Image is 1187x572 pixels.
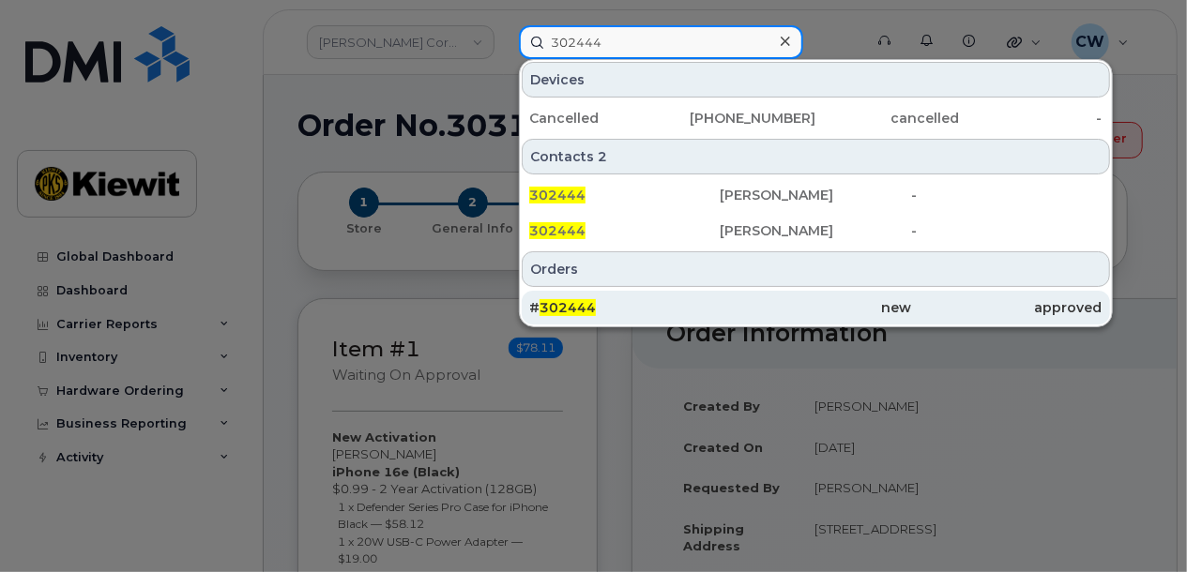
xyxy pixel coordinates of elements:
[529,109,673,128] div: Cancelled
[721,186,912,204] div: [PERSON_NAME]
[529,187,586,203] span: 302444
[522,139,1110,174] div: Contacts
[721,298,912,317] div: new
[1105,490,1173,558] iframe: Messenger Launcher
[522,214,1110,248] a: 302444[PERSON_NAME]-
[959,109,1103,128] div: -
[522,251,1110,287] div: Orders
[522,291,1110,324] a: #302444newapproved
[911,298,1103,317] div: approved
[529,298,721,317] div: #
[522,178,1110,212] a: 302444[PERSON_NAME]-
[721,221,912,240] div: [PERSON_NAME]
[529,222,586,239] span: 302444
[598,147,607,166] span: 2
[911,186,1103,204] div: -
[911,221,1103,240] div: -
[673,109,816,128] div: [PHONE_NUMBER]
[540,299,596,316] span: 302444
[522,62,1110,98] div: Devices
[522,101,1110,135] a: Cancelled[PHONE_NUMBER]cancelled-
[815,109,959,128] div: cancelled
